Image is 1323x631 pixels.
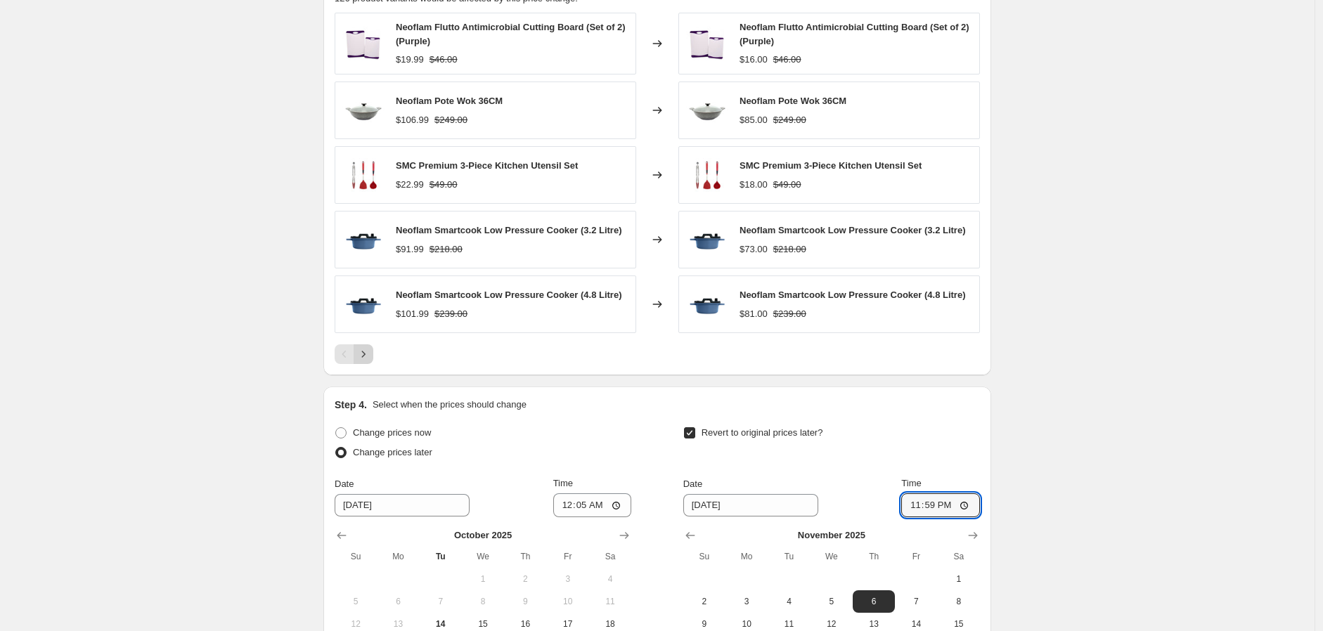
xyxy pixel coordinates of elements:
button: Friday November 7 2025 [895,590,937,613]
span: Su [340,551,371,562]
span: SMC Premium 3-Piece Kitchen Utensil Set [740,160,922,171]
button: Wednesday October 1 2025 [462,568,504,590]
th: Tuesday [420,545,462,568]
button: Wednesday October 8 2025 [462,590,504,613]
h2: Step 4. [335,398,367,412]
span: Neoflam Smartcook Low Pressure Cooker (3.2 Litre) [740,225,965,235]
span: 12 [340,618,371,630]
strike: $49.00 [430,178,458,192]
div: $91.99 [396,242,424,256]
th: Saturday [589,545,631,568]
span: 15 [943,618,974,630]
button: Thursday October 2 2025 [504,568,546,590]
th: Thursday [504,545,546,568]
span: 5 [816,596,847,607]
img: SMC-3-PIECE-KITCHEN-UTENSILS_80x.jpg [686,154,728,196]
img: SMC-3-PIECE-KITCHEN-UTENSILS_80x.jpg [342,154,385,196]
div: $85.00 [740,113,768,127]
button: Sunday November 2 2025 [683,590,725,613]
th: Wednesday [462,545,504,568]
p: Select when the prices should change [373,398,527,412]
button: Monday November 3 2025 [725,590,768,613]
div: $73.00 [740,242,768,256]
span: 8 [467,596,498,607]
span: Sa [943,551,974,562]
span: Neoflam Smartcook Low Pressure Cooker (3.2 Litre) [396,225,621,235]
span: 18 [595,618,626,630]
button: Show next month, November 2025 [614,526,634,545]
span: 2 [510,573,541,585]
span: Tu [425,551,456,562]
th: Monday [377,545,419,568]
input: 12:00 [901,493,980,517]
span: Time [553,478,573,488]
th: Wednesday [811,545,853,568]
img: NEOFLAM-SMARTCOOK-3.2L_80x.png [686,283,728,325]
button: Friday October 3 2025 [547,568,589,590]
span: Neoflam Flutto Antimicrobial Cutting Board (Set of 2) (Purple) [740,22,969,46]
span: 3 [553,573,583,585]
span: 14 [425,618,456,630]
img: NEOFLAM-SMARTCOOK-3.2L_80x.png [342,219,385,261]
button: Tuesday November 4 2025 [768,590,810,613]
img: NEOFLAM-FLUTTO-PURPLE_80x.jpg [342,22,385,65]
input: 10/14/2025 [683,494,818,516]
button: Friday October 10 2025 [547,590,589,613]
th: Monday [725,545,768,568]
span: 2 [689,596,720,607]
span: 1 [943,573,974,585]
span: Neoflam Pote Wok 36CM [396,96,503,106]
span: 6 [858,596,889,607]
span: 10 [731,618,762,630]
span: Change prices later [353,447,432,457]
img: NEOFLAM-POTE-WOK-36CM_80x.jpg [686,89,728,131]
span: 4 [773,596,804,607]
strike: $218.00 [773,242,806,256]
span: Mo [382,551,413,562]
span: Neoflam Smartcook Low Pressure Cooker (4.8 Litre) [396,290,621,300]
img: NEOFLAM-FLUTTO-PURPLE_80x.jpg [686,22,728,65]
span: 5 [340,596,371,607]
strike: $249.00 [434,113,467,127]
span: 6 [382,596,413,607]
span: 15 [467,618,498,630]
button: Next [354,344,373,364]
span: SMC Premium 3-Piece Kitchen Utensil Set [396,160,578,171]
strike: $218.00 [430,242,463,256]
span: Date [335,479,354,489]
span: 7 [425,596,456,607]
span: Sa [595,551,626,562]
img: NEOFLAM-POTE-WOK-36CM_80x.jpg [342,89,385,131]
img: NEOFLAM-SMARTCOOK-3.2L_80x.png [342,283,385,325]
span: Mo [731,551,762,562]
th: Thursday [853,545,895,568]
strike: $239.00 [773,307,806,321]
button: Tuesday October 7 2025 [420,590,462,613]
span: 8 [943,596,974,607]
strike: $49.00 [773,178,801,192]
span: Date [683,479,702,489]
span: Th [510,551,541,562]
button: Saturday October 4 2025 [589,568,631,590]
span: 17 [553,618,583,630]
button: Thursday October 9 2025 [504,590,546,613]
span: 4 [595,573,626,585]
span: Neoflam Smartcook Low Pressure Cooker (4.8 Litre) [740,290,965,300]
th: Saturday [938,545,980,568]
span: 16 [510,618,541,630]
span: 10 [553,596,583,607]
img: NEOFLAM-SMARTCOOK-3.2L_80x.png [686,219,728,261]
strike: $46.00 [773,53,801,67]
span: Neoflam Pote Wok 36CM [740,96,846,106]
span: 13 [858,618,889,630]
th: Sunday [683,545,725,568]
div: $16.00 [740,53,768,67]
th: Tuesday [768,545,810,568]
span: 1 [467,573,498,585]
span: Revert to original prices later? [702,427,823,438]
span: 12 [816,618,847,630]
button: Sunday October 5 2025 [335,590,377,613]
button: Thursday November 6 2025 [853,590,895,613]
th: Sunday [335,545,377,568]
span: 11 [773,618,804,630]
